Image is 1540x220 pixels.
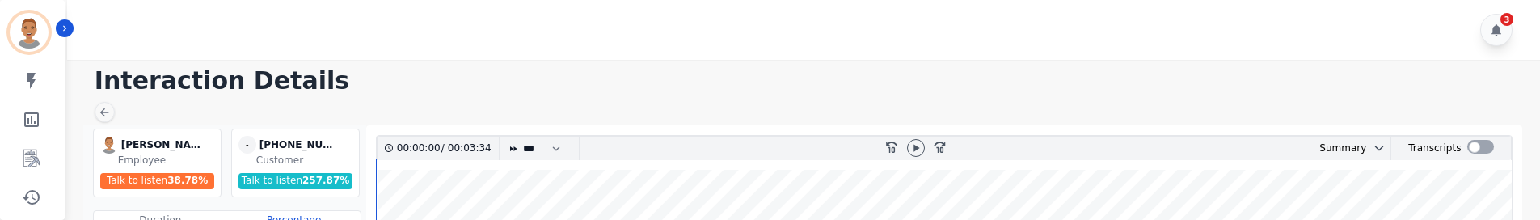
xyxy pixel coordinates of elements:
div: Employee [118,154,217,167]
div: Talk to listen [238,173,353,189]
div: [PHONE_NUMBER] [259,136,340,154]
svg: chevron down [1373,142,1386,154]
div: / [397,137,496,160]
h1: Interaction Details [95,66,1524,95]
span: 257.87 % [302,175,349,186]
div: 00:00:00 [397,137,441,160]
button: chevron down [1366,142,1386,154]
div: Summary [1306,137,1366,160]
div: 00:03:34 [445,137,489,160]
span: 38.78 % [167,175,208,186]
span: - [238,136,256,154]
div: 3 [1500,13,1513,26]
div: Customer [256,154,356,167]
div: Talk to listen [100,173,215,189]
div: [PERSON_NAME] [121,136,202,154]
img: Bordered avatar [10,13,49,52]
div: Transcripts [1408,137,1461,160]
